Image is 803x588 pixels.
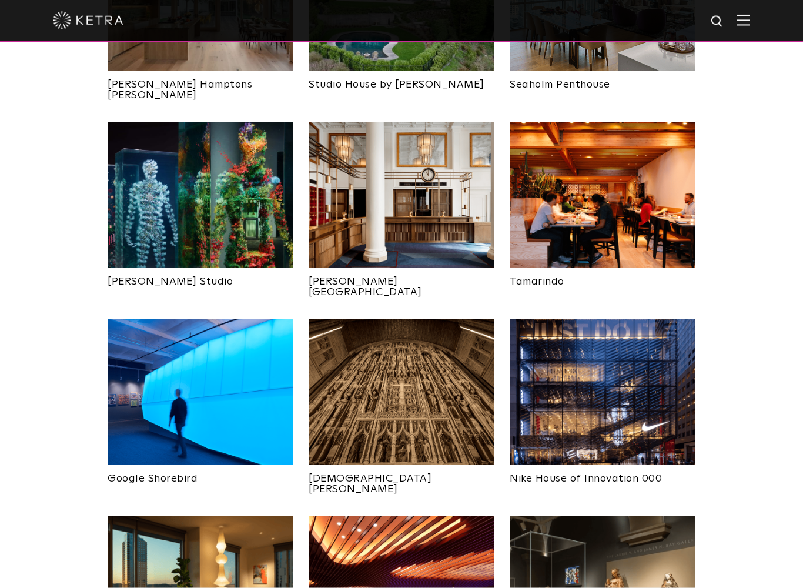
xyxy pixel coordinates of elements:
img: New-Project-Page-hero-(3x)_0010_MB20170216_St.Thomas_IMG_0465 [309,319,494,465]
img: search icon [710,15,725,29]
img: Dustin_Yellin_Ketra_Web-03-1 [108,122,293,268]
a: Google Shorebird [108,465,293,484]
a: Seaholm Penthouse [510,71,695,90]
a: [PERSON_NAME][GEOGRAPHIC_DATA] [309,268,494,298]
img: New-Project-Page-hero-(3x)_0027_0010_RiggsHotel_01_20_20_LARGE [309,122,494,268]
a: [DEMOGRAPHIC_DATA][PERSON_NAME] [309,465,494,495]
a: [PERSON_NAME] Studio [108,268,293,287]
a: [PERSON_NAME] Hamptons [PERSON_NAME] [108,71,293,101]
a: Studio House by [PERSON_NAME] [309,71,494,90]
img: New-Project-Page-hero-(3x)_0000_Nike-DT-ProjectThumbnail [510,319,695,465]
a: Nike House of Innovation 000 [510,465,695,484]
a: Tamarindo [510,268,695,287]
img: Hamburger%20Nav.svg [737,15,750,26]
img: New-Project-Page-hero-(3x)_0004_Shorebird-Campus_PhotoByBruceDamonte_11 [108,319,293,465]
img: ketra-logo-2019-white [53,12,123,29]
img: New-Project-Page-hero-(3x)_0002_TamarindoRestaurant-0001-LizKuball-HighRes [510,122,695,268]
